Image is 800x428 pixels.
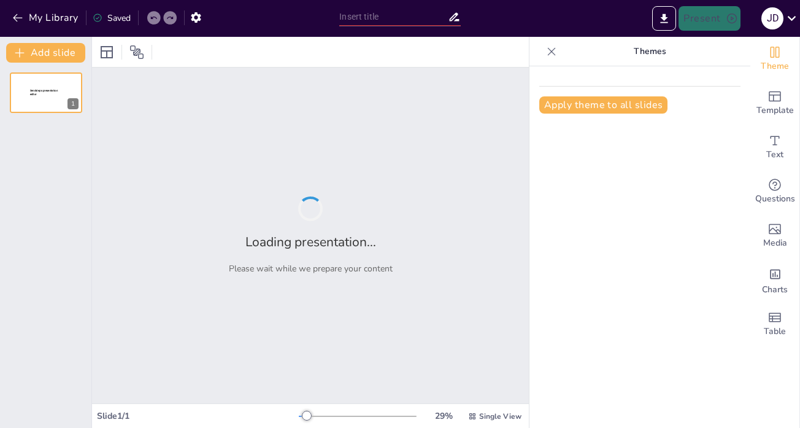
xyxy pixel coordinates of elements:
span: Questions [755,192,795,206]
span: Text [766,148,783,161]
span: Charts [762,283,788,297]
p: Themes [561,37,738,66]
div: Add a table [750,302,799,346]
span: Template [756,104,794,117]
span: Table [764,325,786,338]
button: Apply theme to all slides [539,96,667,114]
div: Add ready made slides [750,81,799,125]
div: Change the overall theme [750,37,799,81]
div: Add text boxes [750,125,799,169]
div: 1 [67,98,79,109]
button: Add slide [6,43,85,63]
span: Position [129,45,144,60]
div: Get real-time input from your audience [750,169,799,214]
span: Media [763,236,787,250]
div: Layout [97,42,117,62]
span: Sendsteps presentation editor [30,89,58,96]
div: 29 % [429,410,458,422]
div: Add charts and graphs [750,258,799,302]
div: 1 [10,72,82,113]
div: Saved [93,12,131,24]
div: j d [761,7,783,29]
span: Theme [761,60,789,73]
button: Present [679,6,740,31]
button: j d [761,6,783,31]
span: Single View [479,411,521,421]
div: Slide 1 / 1 [97,410,299,422]
button: My Library [9,8,83,28]
div: Add images, graphics, shapes or video [750,214,799,258]
button: Export to PowerPoint [652,6,676,31]
h2: Loading presentation... [245,233,376,251]
input: Insert title [339,8,447,26]
p: Please wait while we prepare your content [229,263,393,274]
